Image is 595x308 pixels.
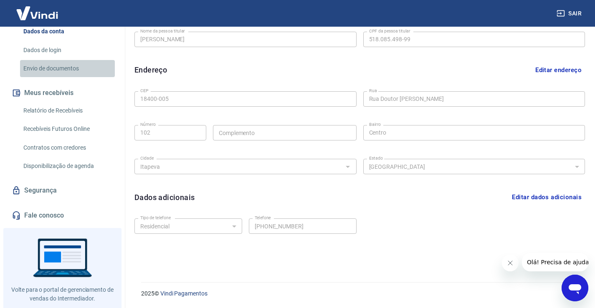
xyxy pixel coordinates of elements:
button: Sair [555,6,585,21]
iframe: Mensagem da empresa [522,253,588,271]
a: Disponibilização de agenda [20,158,115,175]
button: Editar dados adicionais [509,189,585,205]
a: Relatório de Recebíveis [20,102,115,119]
label: Tipo de telefone [140,215,171,221]
label: Telefone [255,215,271,221]
img: Vindi [10,0,64,26]
label: Estado [369,155,383,161]
a: Segurança [10,181,115,200]
a: Recebíveis Futuros Online [20,120,115,138]
iframe: Fechar mensagem [502,255,519,271]
a: Fale conosco [10,206,115,225]
a: Dados de login [20,42,115,59]
p: 2025 © [141,289,575,298]
h6: Dados adicionais [134,192,195,203]
button: Meus recebíveis [10,84,115,102]
label: Nome da pessoa titular [140,28,185,34]
a: Vindi Pagamentos [160,290,208,297]
label: Bairro [369,121,381,128]
button: Editar endereço [532,62,585,78]
input: Digite aqui algumas palavras para buscar a cidade [137,161,340,172]
a: Contratos com credores [20,139,115,156]
label: Rua [369,88,377,94]
label: Número [140,121,156,128]
label: CPF da pessoa titular [369,28,410,34]
a: Dados da conta [20,23,115,40]
span: Olá! Precisa de ajuda? [5,6,70,13]
a: Envio de documentos [20,60,115,77]
label: Cidade [140,155,154,161]
iframe: Botão para abrir a janela de mensagens [562,275,588,301]
h6: Endereço [134,64,167,75]
label: CEP [140,88,148,94]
